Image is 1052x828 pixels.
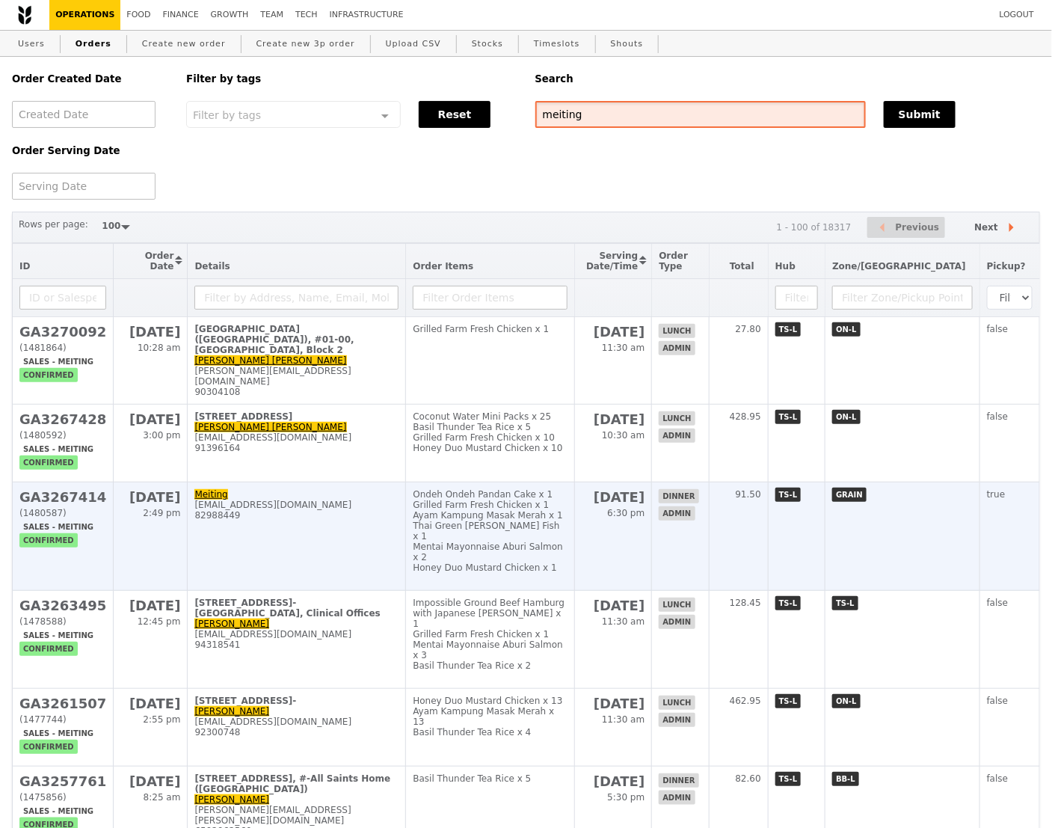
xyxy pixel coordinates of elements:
span: admin [659,615,695,629]
div: 1 - 100 of 18317 [777,222,852,233]
input: Filter by Address, Name, Email, Mobile [194,286,399,310]
div: (1478588) [19,616,106,627]
a: Meiting [194,489,227,500]
div: (1480592) [19,430,106,441]
div: Basil Thunder Tea Rice x 2 [413,660,567,671]
a: [PERSON_NAME] [194,619,269,629]
span: TS-L [775,410,802,424]
a: Create new 3p order [250,31,361,58]
h2: GA3270092 [19,324,106,340]
h5: Order Created Date [12,73,168,85]
span: lunch [659,598,695,612]
h5: Order Serving Date [12,145,168,156]
span: Sales - Meiting [19,442,97,456]
span: Order Items [413,261,473,272]
span: false [987,411,1009,422]
div: [GEOGRAPHIC_DATA] ([GEOGRAPHIC_DATA]), #01-00, [GEOGRAPHIC_DATA], Block 2 [194,324,399,355]
div: Grilled Farm Fresh Chicken x 1 [413,500,567,510]
span: Previous [896,218,940,236]
img: Grain logo [18,5,31,25]
span: Zone/[GEOGRAPHIC_DATA] [832,261,966,272]
a: Shouts [605,31,650,58]
a: Timeslots [528,31,585,58]
div: Grilled Farm Fresh Chicken x 10 [413,432,567,443]
div: Grilled Farm Fresh Chicken x 1 [413,629,567,640]
div: [STREET_ADDRESS]- [194,696,399,706]
div: Grilled Farm Fresh Chicken x 1 [413,324,567,334]
span: 11:30 am [602,343,645,353]
div: [EMAIL_ADDRESS][DOMAIN_NAME] [194,629,399,640]
div: Impossible Ground Beef Hamburg with Japanese [PERSON_NAME] x 1 [413,598,567,629]
div: Coconut Water Mini Packs x 25 [413,411,567,422]
input: Search any field [535,101,866,128]
span: 82.60 [736,773,761,784]
a: Create new order [136,31,232,58]
a: Orders [70,31,117,58]
span: confirmed [19,368,78,382]
span: Sales - Meiting [19,804,97,818]
span: 27.80 [736,324,761,334]
h2: [DATE] [582,773,645,789]
span: Sales - Meiting [19,726,97,740]
div: [EMAIL_ADDRESS][DOMAIN_NAME] [194,432,399,443]
span: lunch [659,324,695,338]
h2: GA3261507 [19,696,106,711]
span: lunch [659,411,695,426]
a: [PERSON_NAME] [PERSON_NAME] [194,355,346,366]
h2: GA3257761 [19,773,106,789]
span: admin [659,506,695,521]
span: false [987,773,1009,784]
div: [STREET_ADDRESS]-[GEOGRAPHIC_DATA], Clinical Offices [194,598,399,619]
span: false [987,598,1009,608]
span: 12:45 pm [138,616,181,627]
button: Previous [867,217,945,239]
div: (1475856) [19,792,106,803]
div: (1480587) [19,508,106,518]
div: Honey Duo Mustard Chicken x 10 [413,443,567,453]
div: Basil Thunder Tea Rice x 5 [413,422,567,432]
div: [EMAIL_ADDRESS][DOMAIN_NAME] [194,500,399,510]
span: TS-L [775,694,802,708]
input: Serving Date [12,173,156,200]
label: Rows per page: [19,217,88,232]
span: true [987,489,1006,500]
span: false [987,696,1009,706]
span: Filter by tags [193,108,261,121]
div: 82988449 [194,510,399,521]
h2: [DATE] [120,598,180,613]
span: confirmed [19,456,78,470]
input: Filter Order Items [413,286,567,310]
span: 3:00 pm [143,430,180,441]
span: admin [659,429,695,443]
span: 10:28 am [138,343,180,353]
span: confirmed [19,533,78,548]
span: 11:30 am [602,616,645,627]
span: admin [659,341,695,355]
span: admin [659,791,695,805]
h2: [DATE] [582,411,645,427]
a: [PERSON_NAME] [194,706,269,717]
h5: Search [535,73,1041,85]
button: Submit [884,101,956,128]
input: Filter Hub [775,286,818,310]
div: Ayam Kampung Masak Merah x 13 [413,706,567,727]
span: Sales - Meiting [19,520,97,534]
div: Ayam Kampung Masak Merah x 1 [413,510,567,521]
span: 91.50 [736,489,761,500]
span: 128.45 [730,598,761,608]
span: Order Type [659,251,688,272]
div: Basil Thunder Tea Rice x 5 [413,773,567,784]
div: [PERSON_NAME][EMAIL_ADDRESS][DOMAIN_NAME] [194,366,399,387]
div: 90304108 [194,387,399,397]
div: Ondeh Ondeh Pandan Cake x 1 [413,489,567,500]
span: Next [974,218,998,236]
span: BB-L [832,772,859,786]
span: 5:30 pm [607,792,645,803]
div: Honey Duo Mustard Chicken x 13 [413,696,567,706]
span: TS-L [832,596,858,610]
h2: GA3267428 [19,411,106,427]
div: (1481864) [19,343,106,353]
div: [EMAIL_ADDRESS][DOMAIN_NAME] [194,717,399,727]
div: Basil Thunder Tea Rice x 4 [413,727,567,737]
span: Sales - Meiting [19,628,97,643]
